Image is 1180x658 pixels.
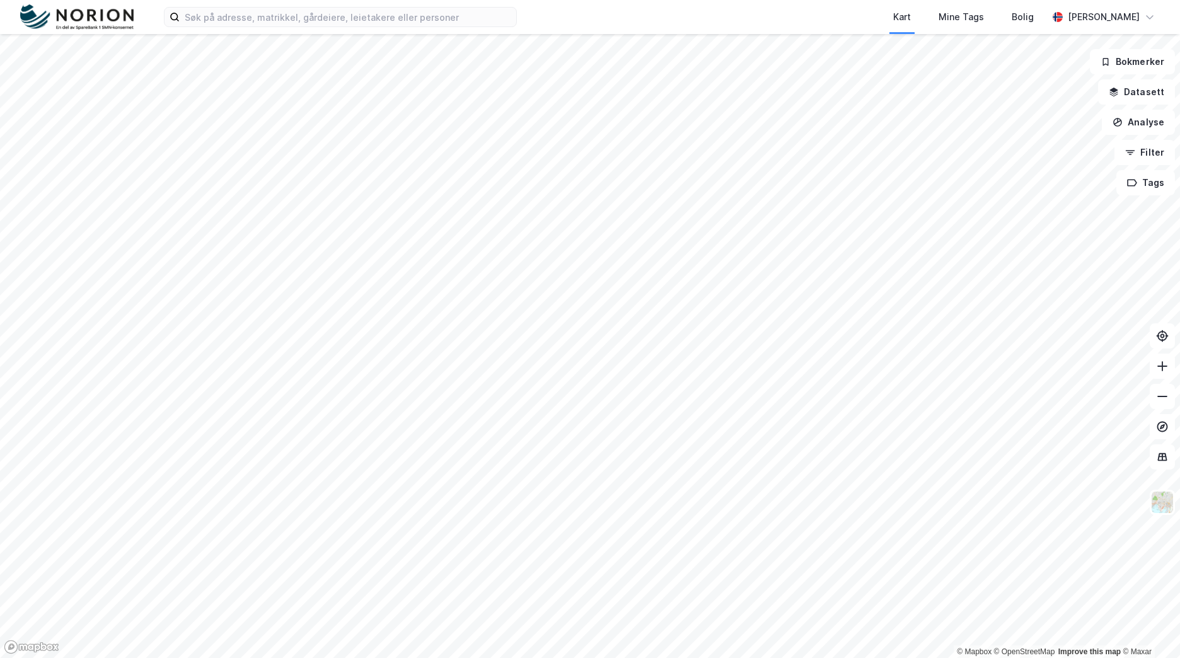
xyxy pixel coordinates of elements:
[1116,170,1175,195] button: Tags
[1012,9,1034,25] div: Bolig
[1114,140,1175,165] button: Filter
[1058,647,1121,656] a: Improve this map
[1098,79,1175,105] button: Datasett
[994,647,1055,656] a: OpenStreetMap
[957,647,992,656] a: Mapbox
[180,8,516,26] input: Søk på adresse, matrikkel, gårdeiere, leietakere eller personer
[1102,110,1175,135] button: Analyse
[1117,597,1180,658] iframe: Chat Widget
[1068,9,1140,25] div: [PERSON_NAME]
[939,9,984,25] div: Mine Tags
[893,9,911,25] div: Kart
[1150,490,1174,514] img: Z
[20,4,134,30] img: norion-logo.80e7a08dc31c2e691866.png
[4,640,59,654] a: Mapbox homepage
[1117,597,1180,658] div: Kontrollprogram for chat
[1090,49,1175,74] button: Bokmerker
